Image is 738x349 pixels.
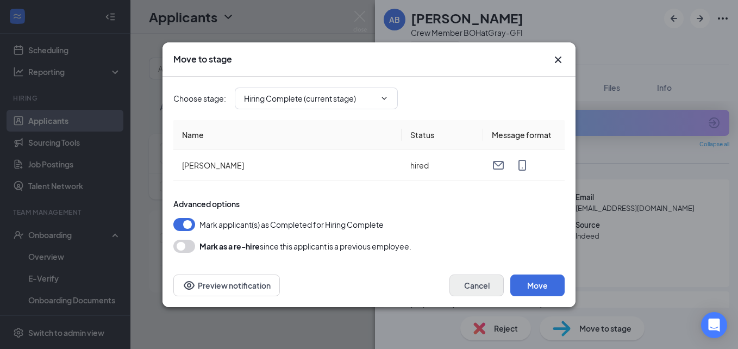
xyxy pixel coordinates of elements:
svg: Email [492,159,505,172]
span: Choose stage : [173,92,226,104]
b: Mark as a re-hire [199,241,260,251]
span: Mark applicant(s) as Completed for Hiring Complete [199,218,384,231]
td: hired [402,150,483,181]
span: [PERSON_NAME] [182,160,244,170]
th: Status [402,120,483,150]
th: Name [173,120,402,150]
svg: MobileSms [516,159,529,172]
th: Message format [483,120,565,150]
div: Advanced options [173,198,565,209]
button: Close [552,53,565,66]
button: Move [510,275,565,296]
div: since this applicant is a previous employee. [199,240,411,253]
svg: ChevronDown [380,94,389,103]
h3: Move to stage [173,53,232,65]
svg: Cross [552,53,565,66]
button: Cancel [449,275,504,296]
svg: Eye [183,279,196,292]
button: Preview notificationEye [173,275,280,296]
div: Open Intercom Messenger [701,312,727,338]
